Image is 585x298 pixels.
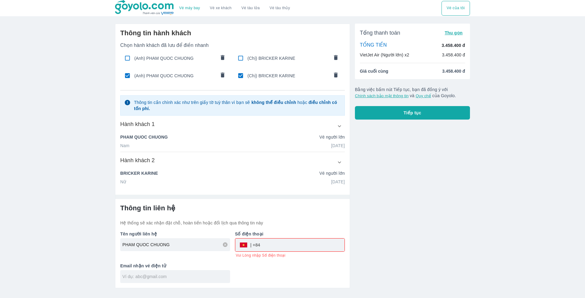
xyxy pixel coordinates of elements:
p: Hệ thống sẽ xác nhận đặt chỗ, hoàn tiền hoặc đổi lịch qua thông tin này [120,220,345,226]
h6: Hành khách 1 [120,120,155,128]
a: Vé tàu lửa [237,1,265,16]
button: comments [329,52,342,65]
button: Quy chế [415,94,431,98]
span: (Chị) BRICKER KARINE [248,73,329,79]
h6: Thông tin hành khách [120,29,345,37]
button: comments [216,52,229,65]
button: Chính sách bảo mật thông tin [355,94,408,98]
p: 3.458.400 đ [442,42,465,48]
p: TỔNG TIỀN [360,42,387,49]
p: Nam [120,143,129,149]
strong: không thể điều chỉnh [252,100,296,105]
a: Vé máy bay [179,6,200,10]
button: comments [216,69,229,82]
input: Ví dụ: abc@gmail.com [122,273,230,280]
span: (Anh) PHAM QUOC CHUONG [134,73,216,79]
span: Giá cuối cùng [360,68,388,74]
p: PHAM QUOC CHUONG [120,134,168,140]
h6: Thông tin liên hệ [120,204,345,212]
p: [DATE] [331,143,345,149]
h6: Hành khách 2 [120,157,155,164]
p: Vé người lớn [319,170,345,176]
span: Tổng thanh toán [360,29,400,36]
p: 3.458.400 đ [442,52,465,58]
b: Số điện thoại [235,231,263,236]
span: Thu gọn [445,30,463,35]
button: Vé của tôi [442,1,470,16]
p: [DATE] [331,179,345,185]
div: choose transportation mode [442,1,470,16]
div: choose transportation mode [174,1,295,16]
a: Vé xe khách [210,6,232,10]
span: (Anh) PHAM QUOC CHUONG [134,55,216,61]
button: Thu gọn [442,29,465,37]
p: Vé người lớn [319,134,345,140]
button: comments [329,69,342,82]
p: BRICKER KARINE [120,170,158,176]
b: Tên người liên hệ [120,231,157,236]
p: Chọn hành khách đã lưu để điền nhanh [120,42,345,48]
p: Bằng việc bấm nút Tiếp tục, bạn đã đồng ý với và của Goyolo. [355,86,470,99]
button: Vé tàu thủy [265,1,295,16]
span: 3.458.400 đ [442,68,465,74]
span: (Chị) BRICKER KARINE [248,55,329,61]
span: Vui Lòng nhập Số điện thoại [236,253,285,258]
p: Thông tin cần chính xác như trên giấy tờ tuỳ thân vì bạn sẽ hoặc [134,99,341,112]
p: VietJet Air (Người lớn) x2 [360,52,409,58]
span: Tiếp tục [404,110,421,116]
b: Email nhận vé điện tử [120,263,166,268]
p: Nữ [120,179,126,185]
input: Ví dụ: NGUYEN VAN A [122,242,230,248]
button: Tiếp tục [355,106,470,120]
